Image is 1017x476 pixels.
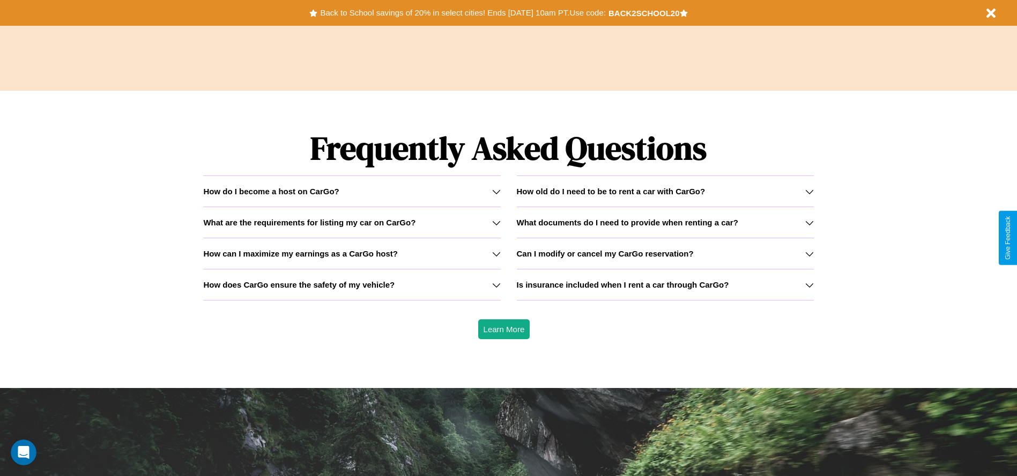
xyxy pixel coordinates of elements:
[317,5,608,20] button: Back to School savings of 20% in select cities! Ends [DATE] 10am PT.Use code:
[517,280,729,289] h3: Is insurance included when I rent a car through CarGo?
[1004,216,1012,260] div: Give Feedback
[517,218,738,227] h3: What documents do I need to provide when renting a car?
[203,121,813,175] h1: Frequently Asked Questions
[203,280,395,289] h3: How does CarGo ensure the safety of my vehicle?
[478,319,530,339] button: Learn More
[203,218,415,227] h3: What are the requirements for listing my car on CarGo?
[517,249,694,258] h3: Can I modify or cancel my CarGo reservation?
[203,187,339,196] h3: How do I become a host on CarGo?
[608,9,680,18] b: BACK2SCHOOL20
[517,187,706,196] h3: How old do I need to be to rent a car with CarGo?
[11,440,36,465] iframe: Intercom live chat
[203,249,398,258] h3: How can I maximize my earnings as a CarGo host?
